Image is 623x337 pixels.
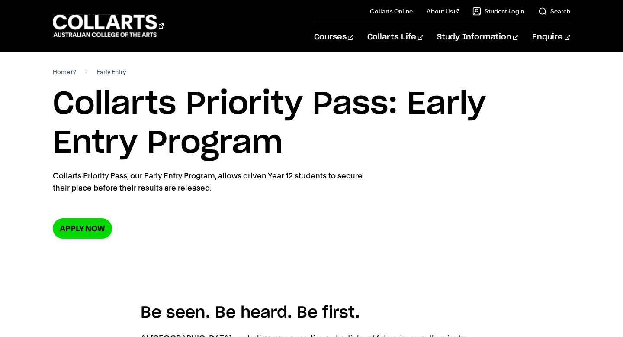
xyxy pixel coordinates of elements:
a: Apply now [53,218,112,239]
p: Collarts Priority Pass, our Early Entry Program, allows driven Year 12 students to secure their p... [53,170,369,194]
span: Be seen. Be heard. Be first. [141,305,360,321]
h1: Collarts Priority Pass: Early Entry Program [53,85,570,163]
a: Collarts Online [370,7,413,16]
a: Student Login [472,7,524,16]
a: Search [538,7,570,16]
div: Go to homepage [53,13,164,38]
a: Collarts Life [367,23,423,52]
a: Study Information [437,23,518,52]
span: Early Entry [96,66,126,78]
a: About Us [427,7,459,16]
a: Courses [314,23,353,52]
a: Home [53,66,76,78]
a: Enquire [532,23,570,52]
